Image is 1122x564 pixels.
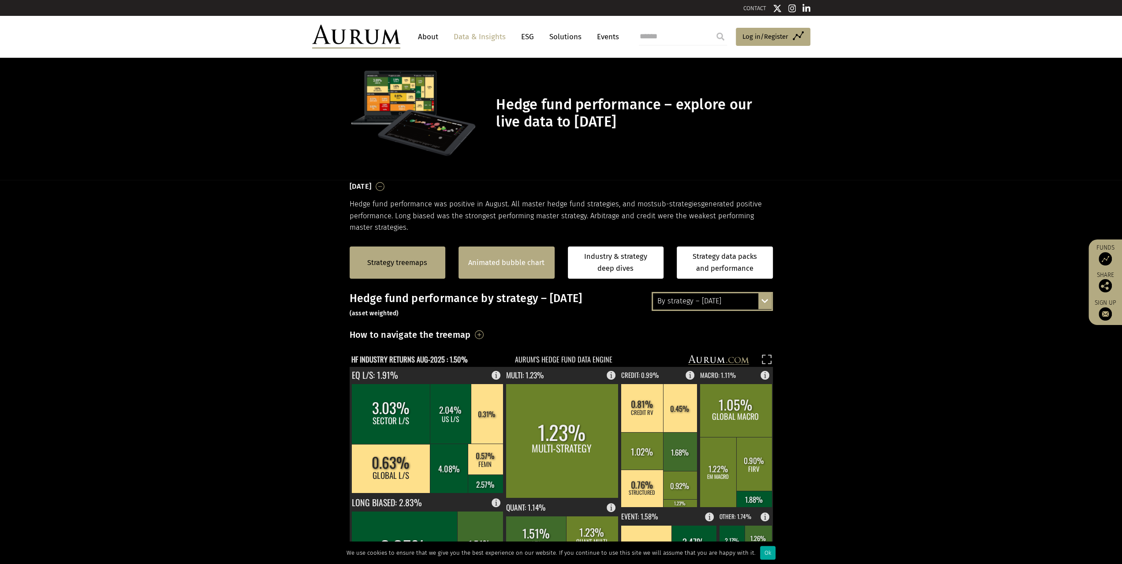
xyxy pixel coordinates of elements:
[760,546,775,560] div: Ok
[677,247,773,279] a: Strategy data packs and performance
[449,29,510,45] a: Data & Insights
[712,28,729,45] input: Submit
[1099,279,1112,292] img: Share this post
[742,31,788,42] span: Log in/Register
[312,25,400,49] img: Aurum
[654,200,701,208] span: sub-strategies
[802,4,810,13] img: Linkedin icon
[788,4,796,13] img: Instagram icon
[545,29,586,45] a: Solutions
[350,292,773,318] h3: Hedge fund performance by strategy – [DATE]
[468,257,544,269] a: Animated bubble chart
[736,28,810,46] a: Log in/Register
[350,180,372,193] h3: [DATE]
[350,198,773,233] p: Hedge fund performance was positive in August. All master hedge fund strategies, and most generat...
[496,96,770,131] h1: Hedge fund performance – explore our live data to [DATE]
[593,29,619,45] a: Events
[1093,244,1118,265] a: Funds
[350,327,471,342] h3: How to navigate the treemap
[653,293,772,309] div: By strategy – [DATE]
[1093,299,1118,321] a: Sign up
[1099,252,1112,265] img: Access Funds
[367,257,427,269] a: Strategy treemaps
[350,310,399,317] small: (asset weighted)
[743,5,766,11] a: CONTACT
[517,29,538,45] a: ESG
[1093,272,1118,292] div: Share
[773,4,782,13] img: Twitter icon
[1099,307,1112,321] img: Sign up to our newsletter
[414,29,443,45] a: About
[568,247,664,279] a: Industry & strategy deep dives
